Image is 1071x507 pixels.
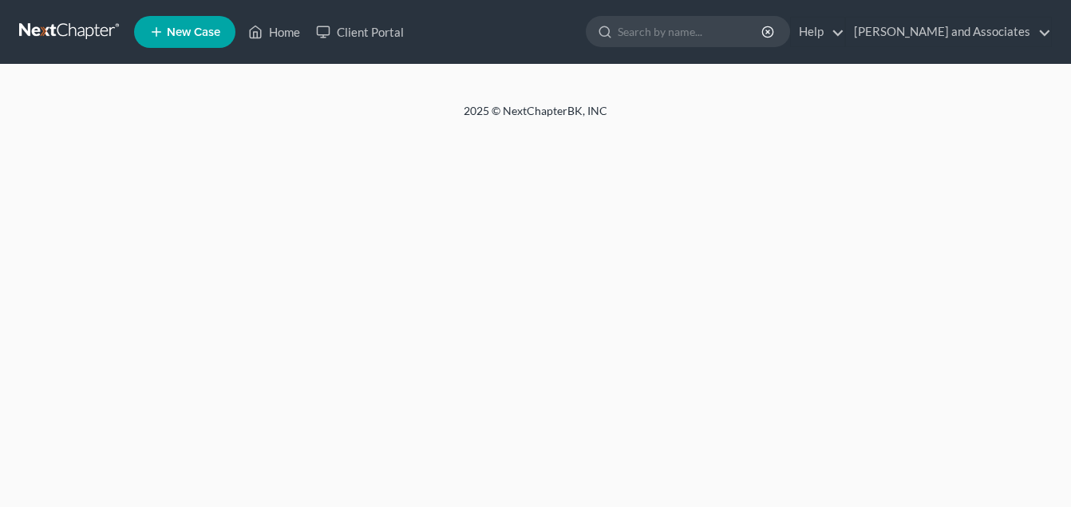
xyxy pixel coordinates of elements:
[308,18,412,46] a: Client Portal
[81,103,990,132] div: 2025 © NextChapterBK, INC
[791,18,844,46] a: Help
[618,17,764,46] input: Search by name...
[240,18,308,46] a: Home
[167,26,220,38] span: New Case
[846,18,1051,46] a: [PERSON_NAME] and Associates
